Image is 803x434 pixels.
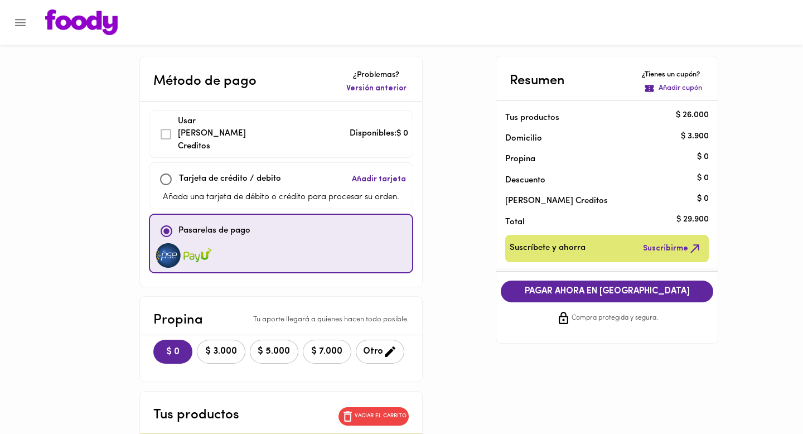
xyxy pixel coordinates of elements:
[163,191,399,204] p: Añada una tarjeta de débito o crédito para procesar su orden.
[178,115,255,153] p: Usar [PERSON_NAME] Creditos
[505,175,545,186] p: Descuento
[642,70,704,80] p: ¿Tienes un cupón?
[505,216,691,228] p: Total
[253,315,409,325] p: Tu aporte llegará a quienes hacen todo posible.
[355,412,407,420] p: Vaciar el carrito
[338,407,409,426] button: Vaciar el carrito
[153,405,239,425] p: Tus productos
[178,225,250,238] p: Pasarelas de pago
[356,340,404,364] button: Otro
[676,214,709,226] p: $ 29.900
[153,340,192,364] button: $ 0
[501,281,714,302] button: PAGAR AHORA EN [GEOGRAPHIC_DATA]
[344,70,409,81] p: ¿Problemas?
[697,193,709,205] p: $ 0
[250,340,298,364] button: $ 5.000
[183,243,211,268] img: visa
[572,313,658,324] span: Compra protegida y segura.
[642,81,704,96] button: Añadir cupón
[344,81,409,97] button: Versión anterior
[510,71,565,91] p: Resumen
[641,239,704,258] button: Suscribirme
[681,131,709,142] p: $ 3.900
[153,71,257,91] p: Método de pago
[153,310,203,330] p: Propina
[7,9,34,36] button: Menu
[350,128,408,141] p: Disponibles: $ 0
[505,112,691,124] p: Tus productos
[350,167,408,191] button: Añadir tarjeta
[154,243,182,268] img: visa
[197,340,245,364] button: $ 3.000
[303,340,351,364] button: $ 7.000
[510,242,586,255] span: Suscríbete y ahorra
[659,83,702,94] p: Añadir cupón
[697,172,709,184] p: $ 0
[505,195,691,207] p: [PERSON_NAME] Creditos
[310,346,344,357] span: $ 7.000
[45,9,118,35] img: logo.png
[346,83,407,94] span: Versión anterior
[643,242,702,255] span: Suscribirme
[363,345,397,359] span: Otro
[179,173,281,186] p: Tarjeta de crédito / debito
[204,346,238,357] span: $ 3.000
[352,174,406,185] span: Añadir tarjeta
[676,110,709,122] p: $ 26.000
[505,153,691,165] p: Propina
[505,133,542,144] p: Domicilio
[162,347,183,358] span: $ 0
[512,286,703,297] span: PAGAR AHORA EN [GEOGRAPHIC_DATA]
[257,346,291,357] span: $ 5.000
[738,369,792,423] iframe: Messagebird Livechat Widget
[697,151,709,163] p: $ 0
